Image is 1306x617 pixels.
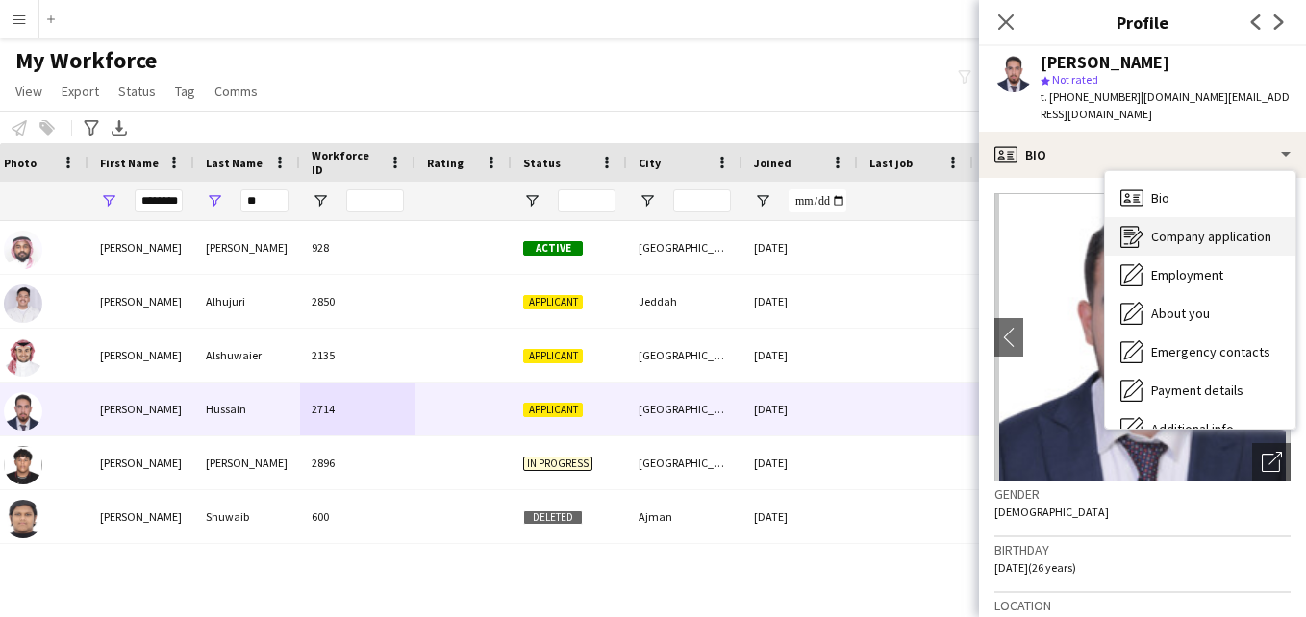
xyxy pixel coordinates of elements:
div: Company application [1105,217,1295,256]
span: Last Name [206,156,263,170]
div: Bio [979,132,1306,178]
a: Status [111,79,163,104]
div: Shuwaib [194,490,300,543]
img: Mohammed Hussain [4,392,42,431]
button: Open Filter Menu [312,192,329,210]
div: [PERSON_NAME] [88,275,194,328]
img: Mohammed Shuwaib [4,500,42,538]
div: Ajman [627,490,742,543]
div: Emergency contacts [1105,333,1295,371]
app-action-btn: Export XLSX [108,116,131,139]
div: 2896 [300,436,415,489]
div: [GEOGRAPHIC_DATA] [627,383,742,435]
div: About you [1105,294,1295,333]
button: Open Filter Menu [754,192,771,210]
div: [DATE] [742,221,858,274]
div: Bio [1105,179,1295,217]
input: Last Name Filter Input [240,189,289,212]
input: Status Filter Input [558,189,615,212]
div: 0 [973,436,1098,489]
div: Alhujuri [194,275,300,328]
div: 600 [300,490,415,543]
span: Deleted [523,510,583,525]
h3: Profile [979,10,1306,35]
span: Additional info [1151,420,1234,437]
span: Comms [214,83,258,100]
span: Payment details [1151,382,1243,399]
div: Payment details [1105,371,1295,409]
div: Hussain [194,383,300,435]
span: Last job [869,156,913,170]
div: [PERSON_NAME] [88,490,194,543]
input: Joined Filter Input [789,189,846,212]
div: [DATE] [742,436,858,489]
div: Employment [1105,256,1295,294]
input: Workforce ID Filter Input [346,189,404,212]
input: City Filter Input [673,189,731,212]
div: Open photos pop-in [1252,443,1291,481]
div: [PERSON_NAME] [1041,54,1169,71]
span: About you [1151,305,1210,322]
a: View [8,79,50,104]
span: t. [PHONE_NUMBER] [1041,89,1141,104]
a: Export [54,79,107,104]
div: 0 [973,490,1098,543]
img: Mohammed Alshuwaier [4,338,42,377]
div: [PERSON_NAME] [194,221,300,274]
span: First Name [100,156,159,170]
span: [DEMOGRAPHIC_DATA] [994,505,1109,519]
div: [GEOGRAPHIC_DATA] [627,329,742,382]
div: [PERSON_NAME] [88,221,194,274]
span: Applicant [523,295,583,309]
a: Comms [207,79,265,104]
div: 0 [973,275,1098,328]
span: Joined [754,156,791,170]
div: [PERSON_NAME] [88,329,194,382]
img: Mohammed Ahmed Hussein [4,231,42,269]
h3: Gender [994,485,1291,503]
div: 2714 [300,383,415,435]
span: Photo [4,156,37,170]
h3: Location [994,597,1291,614]
span: City [639,156,661,170]
button: Open Filter Menu [639,192,656,210]
input: First Name Filter Input [135,189,183,212]
div: 0 [973,329,1098,382]
span: Workforce ID [312,148,381,177]
img: Mohammed Hussein [4,446,42,484]
span: [DATE] (26 years) [994,560,1076,575]
div: [DATE] [742,275,858,328]
div: [DATE] [742,490,858,543]
div: Alshuwaier [194,329,300,382]
div: [DATE] [742,383,858,435]
img: Mohammed Alhujuri [4,284,42,323]
span: Bio [1151,189,1169,207]
div: Jeddah [627,275,742,328]
div: [PERSON_NAME] [88,383,194,435]
div: 0 [973,221,1098,274]
span: Company application [1151,228,1271,245]
span: Emergency contacts [1151,343,1270,360]
span: Applicant [523,349,583,363]
span: Active [523,241,583,256]
button: Open Filter Menu [100,192,117,210]
button: Open Filter Menu [206,192,223,210]
div: [PERSON_NAME] [194,436,300,489]
span: Rating [427,156,464,170]
div: [GEOGRAPHIC_DATA] [627,436,742,489]
div: 2850 [300,275,415,328]
button: Open Filter Menu [523,192,540,210]
img: Crew avatar or photo [994,193,1291,481]
div: 0 [973,383,1098,435]
span: In progress [523,457,592,471]
div: 2135 [300,329,415,382]
span: Employment [1151,266,1223,284]
div: [PERSON_NAME] [88,436,194,489]
span: Status [118,83,156,100]
div: [DATE] [742,329,858,382]
app-action-btn: Advanced filters [80,116,103,139]
span: Status [523,156,561,170]
a: Tag [167,79,203,104]
span: Applicant [523,403,583,417]
span: Tag [175,83,195,100]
